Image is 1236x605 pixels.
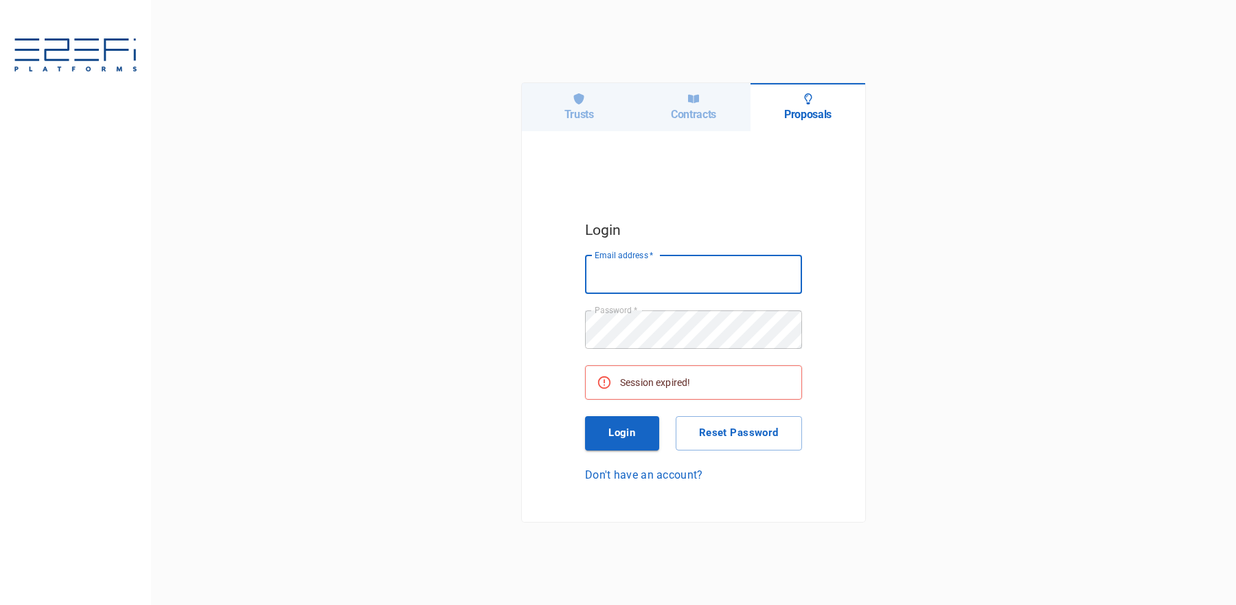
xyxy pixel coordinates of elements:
h6: Contracts [671,108,716,121]
img: svg%3e [14,38,137,74]
label: Password [595,304,637,316]
h6: Proposals [784,108,832,121]
div: Session expired! [620,370,690,395]
label: Email address [595,249,654,261]
h5: Login [585,218,802,242]
h6: Trusts [564,108,594,121]
button: Reset Password [676,416,802,450]
a: Don't have an account? [585,467,802,483]
button: Login [585,416,659,450]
